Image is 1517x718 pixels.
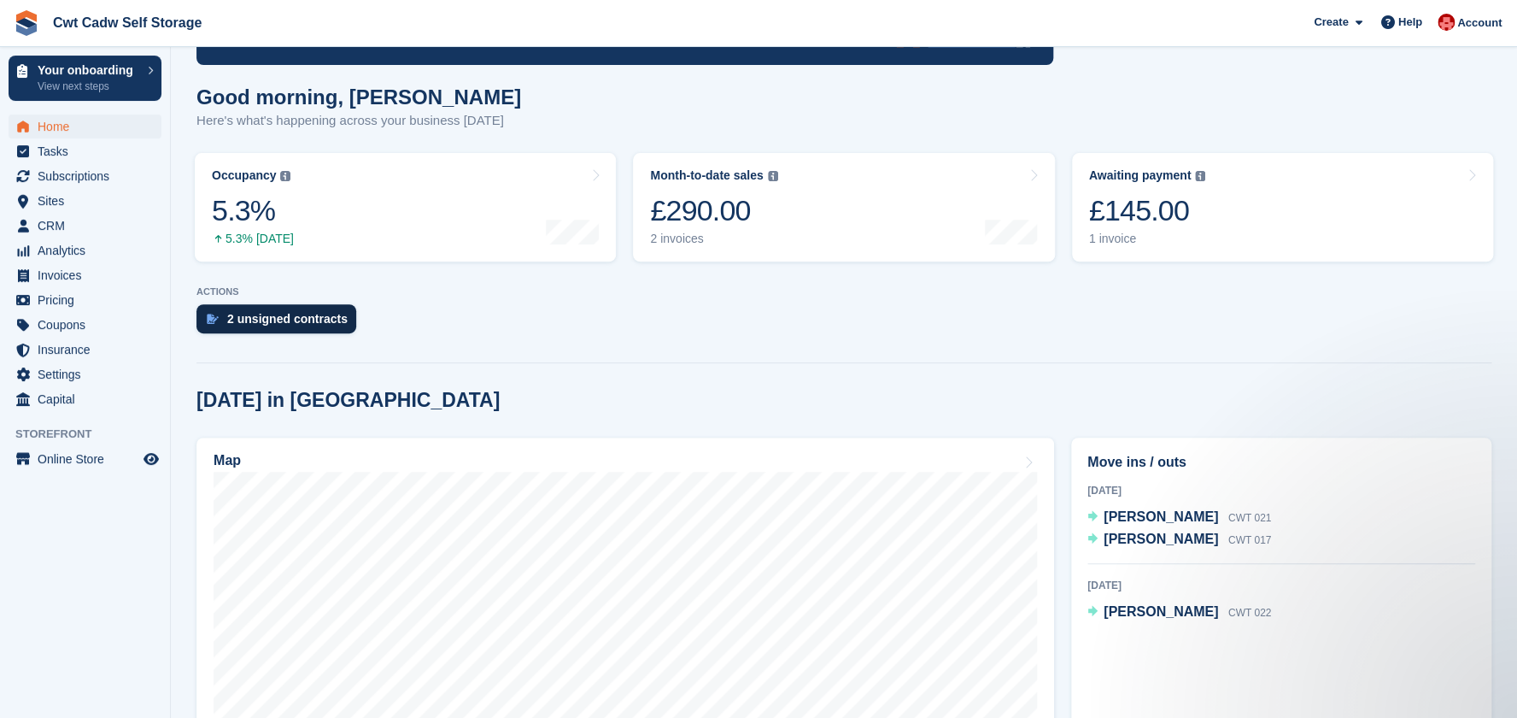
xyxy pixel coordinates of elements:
[38,362,140,386] span: Settings
[1087,483,1475,498] div: [DATE]
[195,153,616,262] a: Occupancy 5.3% 5.3% [DATE]
[38,214,140,238] span: CRM
[9,263,161,287] a: menu
[196,85,521,109] h1: Good morning, [PERSON_NAME]
[9,338,161,362] a: menu
[141,449,161,469] a: Preview store
[196,111,521,131] p: Here's what's happening across your business [DATE]
[9,362,161,386] a: menu
[1087,602,1271,624] a: [PERSON_NAME] CWT 022
[1228,512,1271,524] span: CWT 021
[1228,607,1271,619] span: CWT 022
[9,189,161,213] a: menu
[38,288,140,312] span: Pricing
[650,168,763,183] div: Month-to-date sales
[1089,232,1206,246] div: 1 invoice
[1087,507,1271,529] a: [PERSON_NAME] CWT 021
[38,338,140,362] span: Insurance
[1087,529,1271,551] a: [PERSON_NAME] CWT 017
[38,447,140,471] span: Online Store
[38,313,140,337] span: Coupons
[15,426,170,443] span: Storefront
[9,115,161,138] a: menu
[212,232,294,246] div: 5.3% [DATE]
[196,286,1491,297] p: ACTIONS
[1195,171,1205,181] img: icon-info-grey-7440780725fd019a000dd9b08b2336e03edf1995a4989e88bcd33f0948082b44.svg
[38,189,140,213] span: Sites
[38,164,140,188] span: Subscriptions
[46,9,208,37] a: Cwt Cadw Self Storage
[9,447,161,471] a: menu
[1438,14,1455,31] img: Rhian Davies
[9,164,161,188] a: menu
[650,232,777,246] div: 2 invoices
[14,10,39,36] img: stora-icon-8386f47178a22dfd0bd8f6a31ec36ba5ce8667c1dd55bd0f319d3a0aa187defe.svg
[1228,534,1271,546] span: CWT 017
[1398,14,1422,31] span: Help
[38,79,139,94] p: View next steps
[9,288,161,312] a: menu
[1314,14,1348,31] span: Create
[633,153,1054,262] a: Month-to-date sales £290.00 2 invoices
[38,115,140,138] span: Home
[9,387,161,411] a: menu
[38,139,140,163] span: Tasks
[9,313,161,337] a: menu
[9,56,161,101] a: Your onboarding View next steps
[227,312,348,326] div: 2 unsigned contracts
[1104,604,1218,619] span: [PERSON_NAME]
[214,453,241,468] h2: Map
[1072,153,1493,262] a: Awaiting payment £145.00 1 invoice
[196,304,365,342] a: 2 unsigned contracts
[1087,578,1475,593] div: [DATE]
[212,168,276,183] div: Occupancy
[650,193,777,228] div: £290.00
[1104,509,1218,524] span: [PERSON_NAME]
[212,193,294,228] div: 5.3%
[9,214,161,238] a: menu
[38,238,140,262] span: Analytics
[9,238,161,262] a: menu
[1089,168,1192,183] div: Awaiting payment
[1087,452,1475,473] h2: Move ins / outs
[207,314,219,324] img: contract_signature_icon-13c848040528278c33f63329250d36e43548de30e8caae1d1a13099fd9432cc5.svg
[9,139,161,163] a: menu
[1089,193,1206,228] div: £145.00
[280,171,290,181] img: icon-info-grey-7440780725fd019a000dd9b08b2336e03edf1995a4989e88bcd33f0948082b44.svg
[1104,532,1218,546] span: [PERSON_NAME]
[38,263,140,287] span: Invoices
[38,387,140,411] span: Capital
[38,64,139,76] p: Your onboarding
[196,389,500,412] h2: [DATE] in [GEOGRAPHIC_DATA]
[768,171,778,181] img: icon-info-grey-7440780725fd019a000dd9b08b2336e03edf1995a4989e88bcd33f0948082b44.svg
[1457,15,1502,32] span: Account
